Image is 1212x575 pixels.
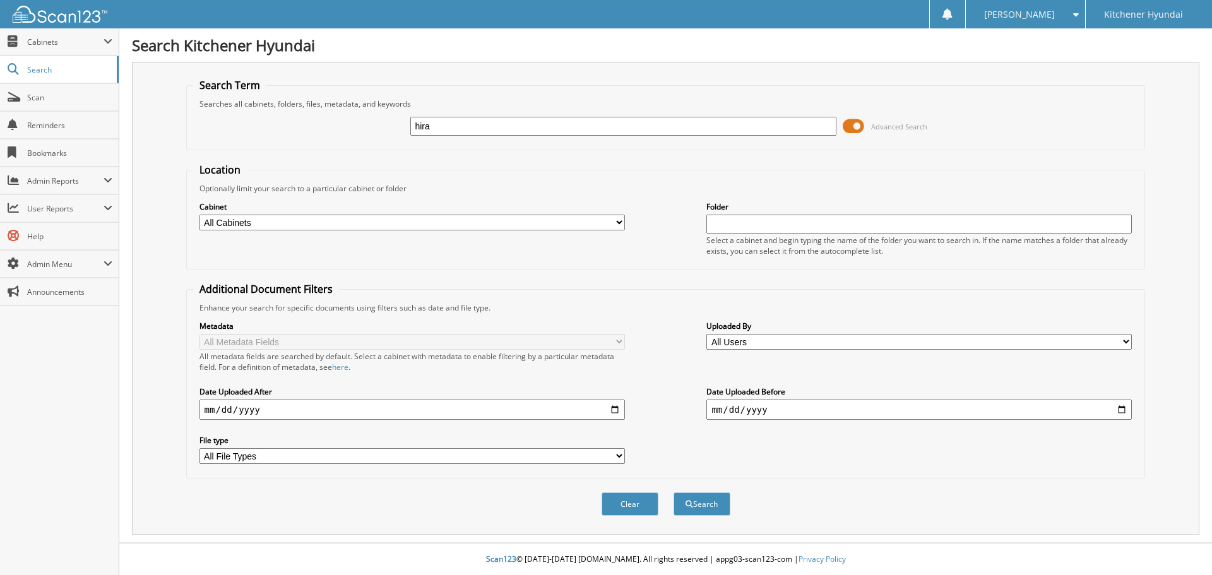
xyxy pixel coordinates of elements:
[199,201,625,212] label: Cabinet
[1104,11,1183,18] span: Kitchener Hyundai
[193,183,1139,194] div: Optionally limit your search to a particular cabinet or folder
[13,6,107,23] img: scan123-logo-white.svg
[119,544,1212,575] div: © [DATE]-[DATE] [DOMAIN_NAME]. All rights reserved | appg03-scan123-com |
[193,163,247,177] legend: Location
[132,35,1199,56] h1: Search Kitchener Hyundai
[984,11,1055,18] span: [PERSON_NAME]
[199,386,625,397] label: Date Uploaded After
[674,492,730,516] button: Search
[799,554,846,564] a: Privacy Policy
[193,98,1139,109] div: Searches all cabinets, folders, files, metadata, and keywords
[199,351,625,372] div: All metadata fields are searched by default. Select a cabinet with metadata to enable filtering b...
[706,235,1132,256] div: Select a cabinet and begin typing the name of the folder you want to search in. If the name match...
[706,386,1132,397] label: Date Uploaded Before
[27,203,104,214] span: User Reports
[199,435,625,446] label: File type
[193,282,339,296] legend: Additional Document Filters
[193,302,1139,313] div: Enhance your search for specific documents using filters such as date and file type.
[486,554,516,564] span: Scan123
[193,78,266,92] legend: Search Term
[1149,514,1212,575] iframe: Chat Widget
[27,37,104,47] span: Cabinets
[706,201,1132,212] label: Folder
[27,259,104,270] span: Admin Menu
[199,321,625,331] label: Metadata
[27,92,112,103] span: Scan
[27,148,112,158] span: Bookmarks
[27,64,110,75] span: Search
[602,492,658,516] button: Clear
[706,400,1132,420] input: end
[27,287,112,297] span: Announcements
[332,362,348,372] a: here
[199,400,625,420] input: start
[27,231,112,242] span: Help
[706,321,1132,331] label: Uploaded By
[27,120,112,131] span: Reminders
[871,122,927,131] span: Advanced Search
[27,175,104,186] span: Admin Reports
